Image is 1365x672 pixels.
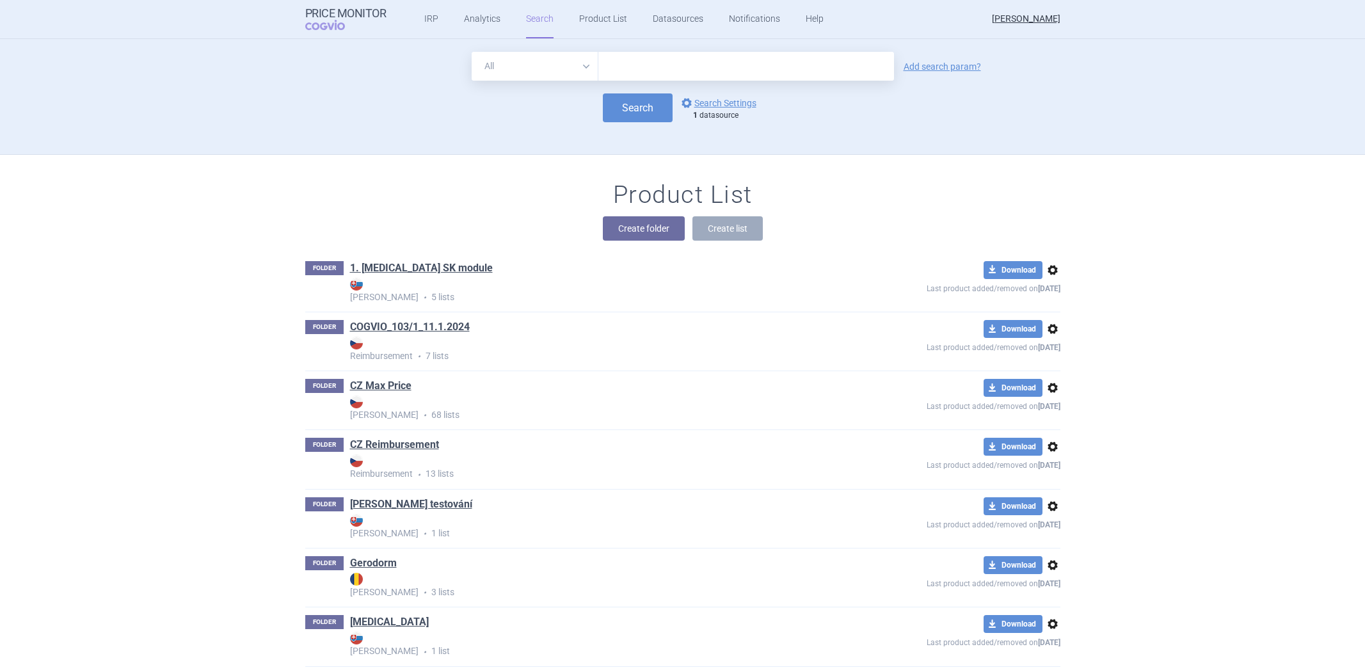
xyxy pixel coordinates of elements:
[305,556,344,570] p: FOLDER
[305,497,344,511] p: FOLDER
[834,279,1060,295] p: Last product added/removed on
[305,261,344,275] p: FOLDER
[984,615,1042,633] button: Download
[1038,579,1060,588] strong: [DATE]
[1038,638,1060,647] strong: [DATE]
[350,632,363,644] img: SK
[984,497,1042,515] button: Download
[419,527,431,540] i: •
[350,454,363,467] img: CZ
[984,438,1042,456] button: Download
[413,468,426,481] i: •
[305,20,363,30] span: COGVIO
[305,7,387,31] a: Price MonitorCOGVIO
[834,633,1060,649] p: Last product added/removed on
[305,7,387,20] strong: Price Monitor
[693,111,698,120] strong: 1
[413,350,426,363] i: •
[603,93,673,122] button: Search
[350,396,834,422] p: 68 lists
[834,515,1060,531] p: Last product added/removed on
[419,586,431,599] i: •
[350,556,397,573] h1: Gerodorm
[350,514,834,540] p: 1 list
[1038,284,1060,293] strong: [DATE]
[350,278,834,304] p: 5 lists
[350,337,834,361] strong: Reimbursement
[419,646,431,659] i: •
[305,379,344,393] p: FOLDER
[1038,461,1060,470] strong: [DATE]
[350,438,439,454] h1: CZ Reimbursement
[834,397,1060,413] p: Last product added/removed on
[693,111,763,121] div: datasource
[984,556,1042,574] button: Download
[984,320,1042,338] button: Download
[350,556,397,570] a: Gerodorm
[834,456,1060,472] p: Last product added/removed on
[350,573,834,599] p: 3 lists
[350,278,363,291] img: SK
[350,632,834,658] p: 1 list
[350,278,834,302] strong: [PERSON_NAME]
[350,454,834,479] strong: Reimbursement
[613,180,753,210] h1: Product List
[419,409,431,422] i: •
[350,615,429,632] h1: Humira
[350,438,439,452] a: CZ Reimbursement
[350,514,363,527] img: SK
[350,261,493,275] a: 1. [MEDICAL_DATA] SK module
[350,497,472,511] a: [PERSON_NAME] testování
[350,320,470,337] h1: COGVIO_103/1_11.1.2024
[350,573,834,597] strong: [PERSON_NAME]
[984,379,1042,397] button: Download
[305,438,344,452] p: FOLDER
[679,95,756,111] a: Search Settings
[350,454,834,481] p: 13 lists
[350,379,411,393] a: CZ Max Price
[603,216,685,241] button: Create folder
[1038,402,1060,411] strong: [DATE]
[419,291,431,304] i: •
[834,338,1060,354] p: Last product added/removed on
[350,379,411,396] h1: CZ Max Price
[350,261,493,278] h1: 1. Humira SK module
[350,497,472,514] h1: Eli testování
[350,337,363,349] img: CZ
[350,632,834,656] strong: [PERSON_NAME]
[834,574,1060,590] p: Last product added/removed on
[350,396,834,420] strong: [PERSON_NAME]
[350,337,834,363] p: 7 lists
[350,615,429,629] a: [MEDICAL_DATA]
[350,320,470,334] a: COGVIO_103/1_11.1.2024
[1038,520,1060,529] strong: [DATE]
[984,261,1042,279] button: Download
[1038,343,1060,352] strong: [DATE]
[305,615,344,629] p: FOLDER
[350,396,363,408] img: CZ
[692,216,763,241] button: Create list
[350,514,834,538] strong: [PERSON_NAME]
[904,62,981,71] a: Add search param?
[305,320,344,334] p: FOLDER
[350,573,363,586] img: RO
